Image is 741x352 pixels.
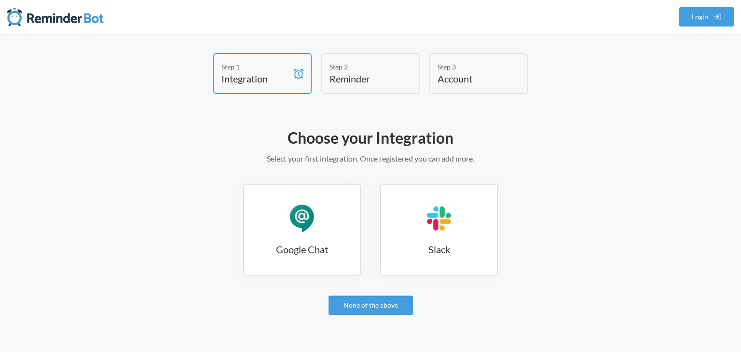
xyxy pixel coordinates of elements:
[329,72,397,85] h4: Reminder
[221,62,289,72] div: Step 1
[438,62,505,72] div: Step 3
[7,7,104,27] img: Reminder Bot
[329,296,413,315] a: None of the above
[221,72,289,85] h4: Integration
[91,153,650,164] p: Select your first integration. Once registered you can add more.
[91,128,650,148] h2: Choose your Integration
[329,62,397,72] div: Step 2
[438,72,505,85] h4: Account
[679,7,734,27] a: Login
[244,243,360,256] h3: Google Chat
[381,243,497,256] h3: Slack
